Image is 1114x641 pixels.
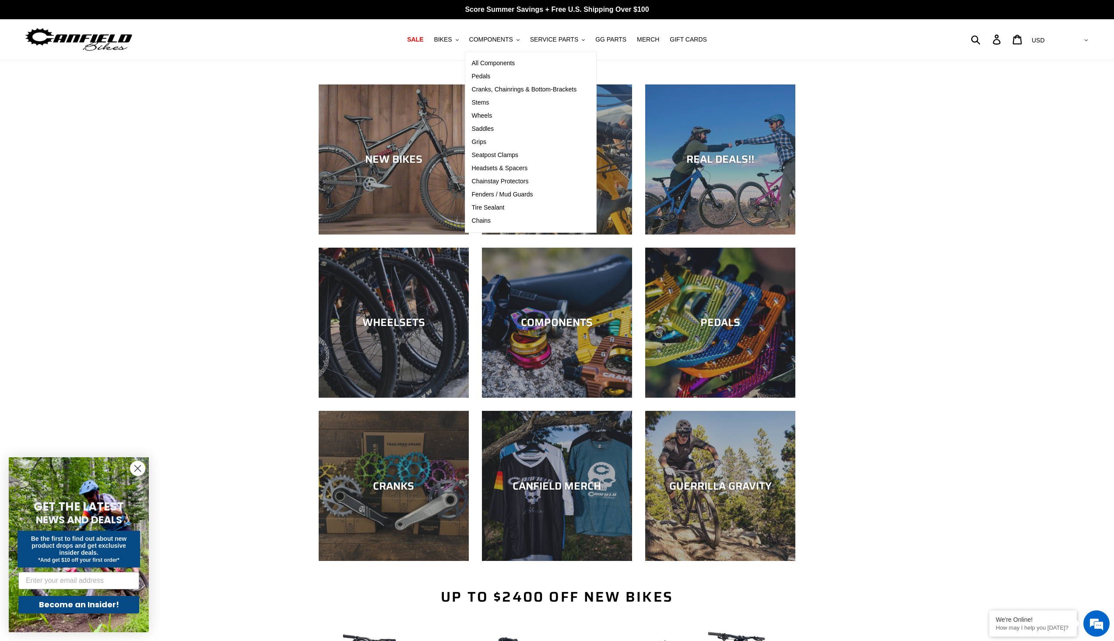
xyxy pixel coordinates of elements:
span: Tire Sealant [472,204,505,211]
span: All Components [472,60,515,67]
span: Saddles [472,125,494,133]
button: SERVICE PARTS [526,34,589,46]
input: Search [976,30,998,49]
a: Chainstay Protectors [465,175,583,188]
a: SALE [403,34,428,46]
a: CANFIELD MERCH [482,411,632,561]
a: MERCH [633,34,664,46]
span: NEWS AND DEALS [36,513,122,527]
span: MERCH [637,36,659,43]
a: REAL DEALS!! [645,84,795,235]
a: Grips [465,136,583,149]
span: Chains [472,217,491,224]
img: Canfield Bikes [24,26,134,53]
a: WHEELSETS [319,248,469,398]
a: CRANKS [319,411,469,561]
span: GET THE LATEST [34,499,124,515]
span: Stems [472,99,489,106]
a: Tire Sealant [465,201,583,214]
a: All Components [465,57,583,70]
button: Become an Insider! [18,596,139,613]
div: GUERRILLA GRAVITY [645,480,795,492]
a: Cranks, Chainrings & Bottom-Brackets [465,83,583,96]
button: Close dialog [130,461,145,476]
span: GG PARTS [595,36,626,43]
span: SALE [407,36,423,43]
a: COMPONENTS [482,248,632,398]
div: NEW BIKES [319,153,469,166]
a: Seatpost Clamps [465,149,583,162]
div: CRANKS [319,480,469,492]
span: Chainstay Protectors [472,178,529,185]
a: Headsets & Spacers [465,162,583,175]
h2: Up to $2400 Off New Bikes [319,588,796,605]
button: BIKES [429,34,463,46]
a: Pedals [465,70,583,83]
a: GIFT CARDS [665,34,711,46]
input: Enter your email address [18,572,139,589]
a: Stems [465,96,583,109]
a: Chains [465,214,583,228]
a: Saddles [465,123,583,136]
a: PEDALS [645,248,795,398]
span: Pedals [472,73,491,80]
button: COMPONENTS [465,34,524,46]
div: PEDALS [645,316,795,329]
a: GG PARTS [591,34,631,46]
span: Cranks, Chainrings & Bottom-Brackets [472,86,577,93]
span: BIKES [434,36,452,43]
span: Headsets & Spacers [472,165,528,172]
a: Fenders / Mud Guards [465,188,583,201]
div: WHEELSETS [319,316,469,329]
a: NEW BIKES [319,84,469,235]
p: How may I help you today? [996,624,1070,631]
span: Grips [472,138,486,146]
div: We're Online! [996,616,1070,623]
div: COMPONENTS [482,316,632,329]
span: COMPONENTS [469,36,513,43]
span: Fenders / Mud Guards [472,191,533,198]
span: Wheels [472,112,492,119]
span: *And get $10 off your first order* [38,557,119,563]
span: GIFT CARDS [670,36,707,43]
div: REAL DEALS!! [645,153,795,166]
div: CANFIELD MERCH [482,480,632,492]
span: Seatpost Clamps [472,151,519,159]
a: GUERRILLA GRAVITY [645,411,795,561]
span: Be the first to find out about new product drops and get exclusive insider deals. [31,535,127,556]
span: SERVICE PARTS [530,36,578,43]
a: Wheels [465,109,583,123]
